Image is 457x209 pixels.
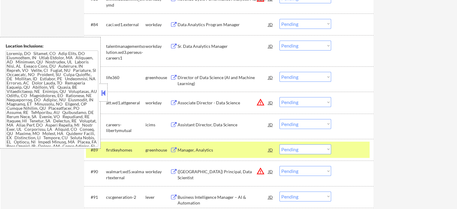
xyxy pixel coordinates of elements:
div: greenhouse [145,147,170,153]
div: lever [145,194,170,200]
div: cscgeneration-2 [106,194,145,200]
div: workday [145,22,170,28]
div: JD [268,41,274,51]
div: workday [145,100,170,106]
div: walmart.wd5.walmartexternal [106,169,145,180]
div: #90 [91,169,101,175]
div: workday [145,43,170,49]
div: ([GEOGRAPHIC_DATA]) Principal, Data Scientist [178,169,268,180]
div: careers-libertymutual [106,122,145,134]
div: Associate Director - Data Science [178,100,268,106]
button: warning_amber [256,167,265,175]
div: JD [268,119,274,130]
div: Location Inclusions: [6,43,98,49]
div: Director of Data Science (AI and Machine Learning) [178,75,268,86]
div: icims [145,122,170,128]
div: Assistant Director, Data Science [178,122,268,128]
div: Data Analytics Program Manager [178,22,268,28]
div: greenhouse [145,75,170,81]
div: caci.wd1.external [106,22,145,28]
div: talentmanagementsolution.wd3.perseus-careers1 [106,43,145,61]
div: #91 [91,194,101,200]
div: life360 [106,75,145,81]
button: warning_amber [256,98,265,106]
div: JD [268,19,274,30]
div: Sr. Data Analytics Manager [178,43,268,49]
div: JD [268,144,274,155]
div: #84 [91,22,101,28]
div: att.wd1.attgeneral [106,100,145,106]
div: Manager, Analytics [178,147,268,153]
div: JD [268,192,274,202]
div: JD [268,97,274,108]
div: workday [145,169,170,175]
div: #89 [91,147,101,153]
div: JD [268,166,274,177]
div: JD [268,72,274,83]
div: firstkeyhomes [106,147,145,153]
div: Business Intelligence Manager – AI & Automation [178,194,268,206]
